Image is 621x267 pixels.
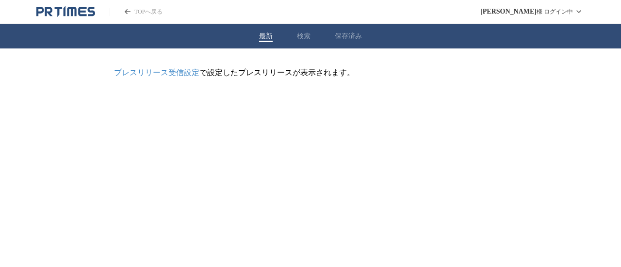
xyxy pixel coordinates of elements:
[114,68,199,77] a: プレスリリース受信設定
[297,32,310,41] button: 検索
[480,8,537,16] span: [PERSON_NAME]
[114,68,507,78] p: で設定したプレスリリースが表示されます。
[110,8,163,16] a: PR TIMESのトップページはこちら
[335,32,362,41] button: 保存済み
[259,32,273,41] button: 最新
[36,6,95,17] a: PR TIMESのトップページはこちら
